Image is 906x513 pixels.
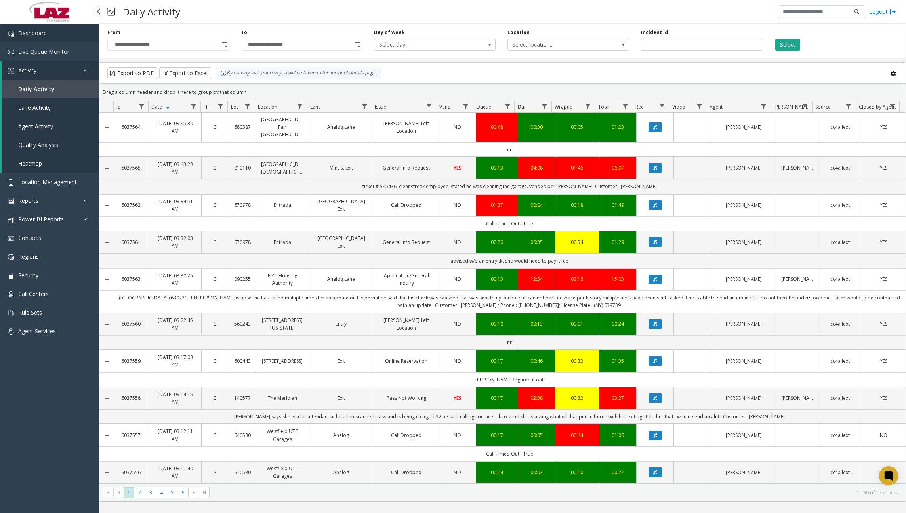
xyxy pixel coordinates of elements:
a: 03:27 [604,394,631,402]
a: cc4allext [823,275,857,283]
td: [PERSON_NAME] says she is a lot attendant at locaiton scanned pass and is being charged 32 he sai... [113,409,906,424]
a: Entrada [261,201,304,209]
a: NO [444,469,471,476]
a: 3 [206,431,224,439]
a: Westfield UTC Garages [261,427,304,442]
a: 600443 [234,357,251,365]
a: [PERSON_NAME] [781,394,813,402]
span: Agent Activity [18,122,53,130]
span: YES [880,202,887,208]
a: [PERSON_NAME] [781,275,813,283]
span: Toggle popup [220,39,229,50]
span: Reports [18,197,38,204]
td: nr [113,335,906,350]
a: 810110 [234,164,251,172]
label: To [241,29,247,36]
img: 'icon' [8,328,14,335]
a: cc4allext [823,320,857,328]
a: Wrapup Filter Menu [583,101,593,112]
a: cc4allext [823,394,857,402]
a: 680387 [234,123,251,131]
a: 00:20 [481,238,513,246]
a: [GEOGRAPHIC_DATA][DEMOGRAPHIC_DATA] [261,160,304,175]
a: 00:48 [481,123,513,131]
a: Source Filter Menu [843,101,854,112]
div: 01:27 [481,201,513,209]
a: Heatmap [2,154,99,173]
span: Select day... [374,39,471,50]
a: [DATE] 03:32:03 AM [154,235,196,250]
a: Date Filter Menu [188,101,199,112]
a: 3 [206,320,224,328]
a: Pass Not Working [379,394,434,402]
img: 'icon' [8,273,14,279]
a: [PERSON_NAME] [716,123,771,131]
a: 6037558 [118,394,144,402]
a: 640580 [234,469,251,476]
a: 670978 [234,238,251,246]
a: [PERSON_NAME] [716,164,771,172]
div: 01:35 [604,357,631,365]
a: 3 [206,238,224,246]
span: Contacts [18,234,41,242]
img: 'icon' [8,254,14,260]
label: From [107,29,120,36]
a: 6037565 [118,164,144,172]
span: YES [880,124,887,130]
a: 640580 [234,431,251,439]
a: 00:27 [604,469,631,476]
span: NO [454,469,461,476]
a: Collapse Details [99,321,113,328]
a: [PERSON_NAME] [716,320,771,328]
a: 6037562 [118,201,144,209]
span: NO [454,239,461,246]
a: Application/General Inquiry [379,272,434,287]
a: YES [444,164,471,172]
a: [PERSON_NAME] [716,201,771,209]
span: Lane Activity [18,104,51,111]
span: Location Management [18,178,77,186]
div: 12:34 [523,275,550,283]
a: Lot Filter Menu [242,101,253,112]
img: 'icon' [8,31,14,37]
a: 00:24 [604,320,631,328]
a: NO [444,123,471,131]
a: Queue Filter Menu [502,101,513,112]
a: 3 [206,394,224,402]
span: NO [454,358,461,364]
a: cc4allext [823,431,857,439]
div: 00:17 [481,357,513,365]
a: 00:03 [523,469,550,476]
a: 06:07 [604,164,631,172]
div: 01:49 [604,201,631,209]
img: 'icon' [8,179,14,186]
a: 090255 [234,275,251,283]
td: nr [113,142,906,157]
a: Exit [314,394,369,402]
a: 00:35 [523,238,550,246]
span: Heatmap [18,160,42,167]
a: YES [867,357,901,365]
a: Exit [314,357,369,365]
div: 00:14 [481,469,513,476]
a: Collapse Details [99,202,113,209]
img: 'icon' [8,198,14,204]
a: H Filter Menu [215,101,226,112]
span: Power BI Reports [18,215,64,223]
a: cc4allext [823,201,857,209]
span: Toggle popup [353,39,362,50]
div: 04:08 [523,164,550,172]
span: YES [880,395,887,401]
span: Agent Services [18,327,56,335]
span: Security [18,271,38,279]
a: 00:17 [481,394,513,402]
div: 02:38 [523,394,550,402]
a: YES [867,238,901,246]
div: 00:32 [560,357,594,365]
span: NO [454,202,461,208]
span: YES [880,164,887,171]
a: [STREET_ADDRESS][US_STATE] [261,317,304,332]
a: 00:10 [560,469,594,476]
td: Call Timed Out : True [113,446,906,461]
